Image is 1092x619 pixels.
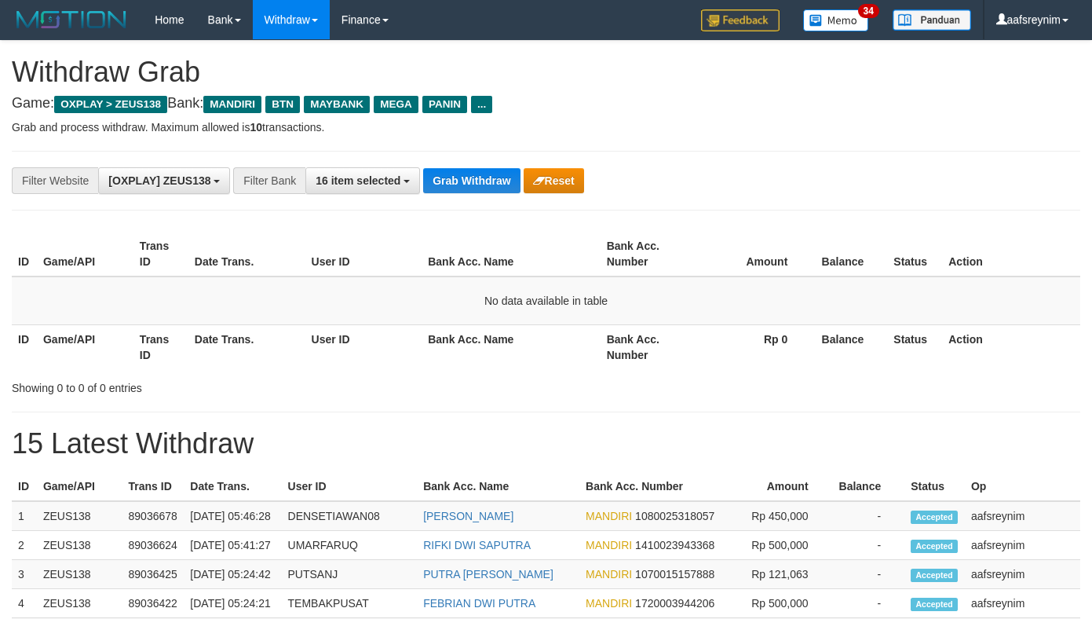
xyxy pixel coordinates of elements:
[54,96,167,113] span: OXPLAY > ZEUS138
[730,501,832,531] td: Rp 450,000
[12,324,37,369] th: ID
[965,560,1080,589] td: aafsreynim
[730,589,832,618] td: Rp 500,000
[965,472,1080,501] th: Op
[203,96,261,113] span: MANDIRI
[471,96,492,113] span: ...
[250,121,262,134] strong: 10
[803,9,869,31] img: Button%20Memo.svg
[586,539,632,551] span: MANDIRI
[184,589,281,618] td: [DATE] 05:24:21
[122,531,184,560] td: 89036624
[832,501,905,531] td: -
[858,4,879,18] span: 34
[305,324,422,369] th: User ID
[942,232,1080,277] th: Action
[37,589,122,618] td: ZEUS138
[730,472,832,501] th: Amount
[184,560,281,589] td: [DATE] 05:24:42
[282,501,418,531] td: DENSETIAWAN08
[586,568,632,581] span: MANDIRI
[887,324,942,369] th: Status
[832,589,905,618] td: -
[12,167,98,194] div: Filter Website
[417,472,579,501] th: Bank Acc. Name
[635,539,714,551] span: Copy 1410023943368 to clipboard
[282,531,418,560] td: UMARFARUQ
[37,232,133,277] th: Game/API
[122,560,184,589] td: 89036425
[965,589,1080,618] td: aafsreynim
[122,501,184,531] td: 89036678
[422,324,600,369] th: Bank Acc. Name
[12,428,1080,460] h1: 15 Latest Withdraw
[730,531,832,560] td: Rp 500,000
[12,8,131,31] img: MOTION_logo.png
[12,374,444,396] div: Showing 0 to 0 of 0 entries
[12,277,1080,325] td: No data available in table
[122,472,184,501] th: Trans ID
[12,472,37,501] th: ID
[12,57,1080,88] h1: Withdraw Grab
[422,232,600,277] th: Bank Acc. Name
[811,324,887,369] th: Balance
[893,9,971,31] img: panduan.png
[304,96,370,113] span: MAYBANK
[586,510,632,522] span: MANDIRI
[586,597,632,610] span: MANDIRI
[184,531,281,560] td: [DATE] 05:41:27
[635,597,714,610] span: Copy 1720003944206 to clipboard
[422,96,467,113] span: PANIN
[730,560,832,589] td: Rp 121,063
[832,472,905,501] th: Balance
[635,568,714,581] span: Copy 1070015157888 to clipboard
[188,324,305,369] th: Date Trans.
[37,324,133,369] th: Game/API
[524,168,584,193] button: Reset
[965,501,1080,531] td: aafsreynim
[316,174,400,187] span: 16 item selected
[911,569,958,582] span: Accepted
[579,472,730,501] th: Bank Acc. Number
[887,232,942,277] th: Status
[832,531,905,560] td: -
[184,501,281,531] td: [DATE] 05:46:28
[133,232,188,277] th: Trans ID
[911,511,958,524] span: Accepted
[233,167,305,194] div: Filter Bank
[965,531,1080,560] td: aafsreynim
[98,167,230,194] button: [OXPLAY] ZEUS138
[601,324,697,369] th: Bank Acc. Number
[12,531,37,560] td: 2
[832,560,905,589] td: -
[184,472,281,501] th: Date Trans.
[12,96,1080,112] h4: Game: Bank:
[423,510,513,522] a: [PERSON_NAME]
[305,167,420,194] button: 16 item selected
[37,472,122,501] th: Game/API
[911,598,958,611] span: Accepted
[423,168,520,193] button: Grab Withdraw
[37,501,122,531] td: ZEUS138
[697,324,812,369] th: Rp 0
[811,232,887,277] th: Balance
[282,560,418,589] td: PUTSANJ
[188,232,305,277] th: Date Trans.
[37,560,122,589] td: ZEUS138
[635,510,714,522] span: Copy 1080025318057 to clipboard
[108,174,210,187] span: [OXPLAY] ZEUS138
[697,232,812,277] th: Amount
[37,531,122,560] td: ZEUS138
[12,119,1080,135] p: Grab and process withdraw. Maximum allowed is transactions.
[701,9,780,31] img: Feedback.jpg
[911,540,958,553] span: Accepted
[423,568,553,581] a: PUTRA [PERSON_NAME]
[265,96,300,113] span: BTN
[12,232,37,277] th: ID
[942,324,1080,369] th: Action
[423,539,531,551] a: RIFKI DWI SAPUTRA
[282,589,418,618] td: TEMBAKPUSAT
[904,472,965,501] th: Status
[122,589,184,618] td: 89036422
[305,232,422,277] th: User ID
